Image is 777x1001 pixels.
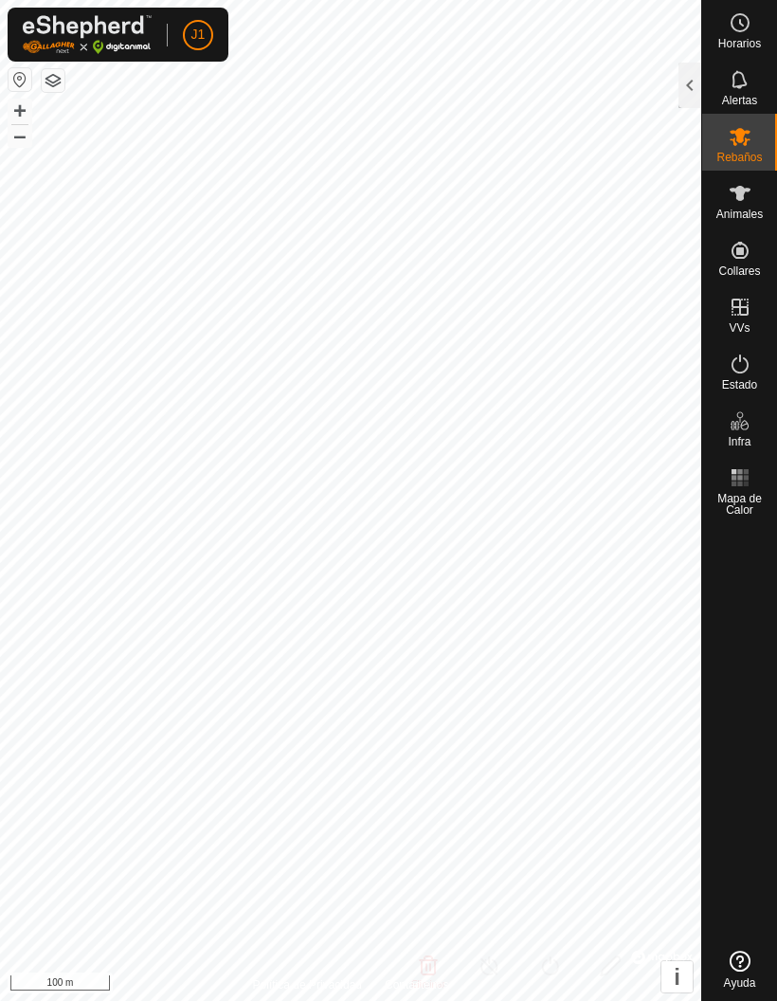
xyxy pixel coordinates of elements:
[728,436,750,447] span: Infra
[718,38,761,49] span: Horarios
[23,15,152,54] img: Logo Gallagher
[9,68,31,91] button: Restablecer Mapa
[722,95,757,106] span: Alertas
[9,100,31,122] button: +
[42,69,64,92] button: Capas del Mapa
[9,124,31,147] button: –
[385,976,448,993] a: Contáctenos
[253,976,362,993] a: Política de Privacidad
[661,961,693,992] button: i
[674,964,680,990] span: i
[716,152,762,163] span: Rebaños
[718,265,760,277] span: Collares
[707,493,772,516] span: Mapa de Calor
[702,943,777,996] a: Ayuda
[191,25,206,45] span: J1
[722,379,757,391] span: Estado
[729,322,750,334] span: VVs
[716,209,763,220] span: Animales
[724,977,756,989] span: Ayuda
